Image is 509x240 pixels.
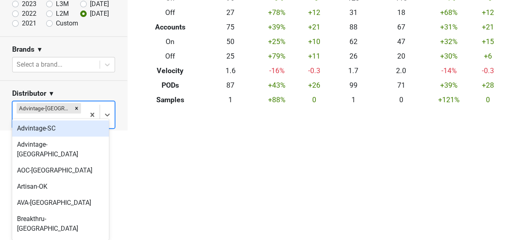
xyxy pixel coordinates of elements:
[473,35,503,49] td: +15
[134,93,207,107] th: Samples
[207,35,254,49] td: 50
[207,49,254,63] td: 25
[329,20,377,35] td: 88
[17,103,72,114] div: Advintage-[GEOGRAPHIC_DATA]
[377,63,425,78] td: 2.0
[329,78,377,93] td: 99
[136,129,149,142] img: filter
[254,20,299,35] td: +39 %
[425,78,473,93] td: +39 %
[299,35,330,49] td: +10
[207,63,254,78] td: 1.6
[12,45,34,54] h3: Brands
[299,78,330,93] td: +26
[254,93,299,107] td: +88 %
[254,35,299,49] td: +25 %
[12,179,109,195] div: Artisan-OK
[329,35,377,49] td: 62
[207,78,254,93] td: 87
[134,63,207,78] th: Velocity
[473,78,503,93] td: +28
[425,20,473,35] td: +31 %
[12,89,46,98] h3: Distributor
[12,195,109,211] div: AVA-[GEOGRAPHIC_DATA]
[207,6,254,20] td: 27
[377,78,425,93] td: 71
[299,49,330,63] td: +11
[56,19,78,28] label: Custom
[329,6,377,20] td: 31
[207,93,254,107] td: 1
[22,19,36,28] label: 2021
[254,49,299,63] td: +79 %
[207,20,254,35] td: 75
[56,9,69,19] label: L2M
[134,49,207,63] th: Off
[377,93,425,107] td: 0
[473,93,503,107] td: 0
[329,49,377,63] td: 26
[377,35,425,49] td: 47
[377,49,425,63] td: 20
[22,9,36,19] label: 2022
[254,6,299,20] td: +78 %
[425,35,473,49] td: +32 %
[134,78,207,93] th: PODs
[329,63,377,78] td: 1.7
[425,49,473,63] td: +30 %
[12,120,109,137] div: Advintage-SC
[36,45,43,55] span: ▼
[425,93,473,107] td: +121 %
[299,93,330,107] td: 0
[254,78,299,93] td: +43 %
[473,63,503,78] td: -0.3
[425,6,473,20] td: +68 %
[425,63,473,78] td: -14 %
[377,20,425,35] td: 67
[134,20,207,35] th: Accounts
[72,103,81,114] div: Remove Advintage-NC
[329,93,377,107] td: 1
[377,6,425,20] td: 18
[299,20,330,35] td: +21
[48,89,55,99] span: ▼
[277,127,453,152] th: Brand Depletions [DATE] :
[134,35,207,49] th: On
[299,63,330,78] td: -0.3
[90,9,109,19] label: [DATE]
[12,137,109,162] div: Advintage-[GEOGRAPHIC_DATA]
[12,162,109,179] div: AOC-[GEOGRAPHIC_DATA]
[254,63,299,78] td: -16 %
[473,6,503,20] td: +12
[473,49,503,63] td: +6
[299,6,330,20] td: +12
[473,20,503,35] td: +21
[134,6,207,20] th: Off
[12,211,109,237] div: Breakthru-[GEOGRAPHIC_DATA]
